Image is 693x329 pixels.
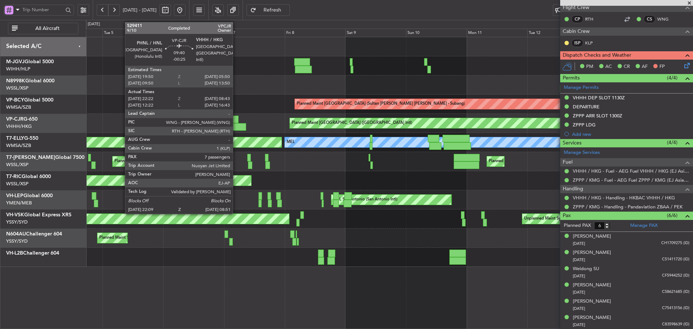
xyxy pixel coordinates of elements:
div: [PERSON_NAME] [573,314,611,321]
div: Fri 8 [285,29,345,37]
a: VHHH/HKG [6,123,32,130]
span: AF [642,63,648,70]
span: Fuel [563,158,572,166]
div: ZPPP ARR SLOT 1300Z [573,113,622,119]
div: [PERSON_NAME] [573,233,611,240]
a: N604AUChallenger 604 [6,231,62,237]
span: [DATE] [573,273,585,279]
span: T7-ELLY [6,136,24,141]
span: Services [563,139,581,147]
span: T7-[PERSON_NAME] [6,155,55,160]
div: CP [571,15,583,23]
a: VP-CJRG-650 [6,117,38,122]
div: MEL [287,137,295,148]
a: YSSY/SYD [6,219,28,225]
div: Unplanned Maint Sydney ([PERSON_NAME] Intl) [524,213,613,224]
a: KLP [585,40,601,46]
span: VH-L2B [6,251,23,256]
a: Manage Services [564,149,600,156]
a: T7-RICGlobal 6000 [6,174,51,179]
a: VHHH / HKG - Fuel - AEG Fuel VHHH / HKG (EJ Asia Only) [573,168,689,174]
span: M-JGVJ [6,59,25,64]
a: WMSA/SZB [6,142,31,149]
span: Dispatch Checks and Weather [563,51,631,60]
a: VH-LEPGlobal 6000 [6,193,53,198]
span: Handling [563,185,583,193]
span: [DATE] [573,241,585,246]
div: Sat 9 [345,29,406,37]
div: Wed 6 [163,29,224,37]
span: Cabin Crew [563,27,590,36]
a: RTH [585,16,601,22]
div: Planned Maint [GEOGRAPHIC_DATA] ([GEOGRAPHIC_DATA]) [489,156,602,167]
div: DEPARTURE [573,104,600,110]
span: C58621685 (ID) [662,289,689,295]
div: Thu 7 [224,29,285,37]
div: Planned Maint [GEOGRAPHIC_DATA] (Sultan [PERSON_NAME] [PERSON_NAME] - Subang) [297,99,465,109]
span: PM [586,63,593,70]
span: VP-BCY [6,98,24,103]
span: CR [624,63,630,70]
span: Pax [563,212,571,220]
div: Planned Maint [GEOGRAPHIC_DATA] ([GEOGRAPHIC_DATA] Intl) [292,118,412,129]
div: Mon 11 [467,29,527,37]
span: Permits [563,74,580,82]
div: Planned Maint Sydney ([PERSON_NAME] Intl) [99,233,183,243]
div: Planned Maint Dubai (Al Maktoum Intl) [114,156,186,167]
span: [DATE] [573,257,585,263]
a: ZPPP / KMG - Handling - Pandaviation ZBAA / PEK [573,204,683,210]
div: ZPPP LDG [573,122,596,128]
a: YSSY/SYD [6,238,28,244]
div: Tue 5 [103,29,163,37]
a: WSSL/XSP [6,161,29,168]
a: WMSA/SZB [6,104,31,111]
span: All Aircraft [19,26,76,31]
span: VH-VSK [6,212,24,217]
span: C75413156 (ID) [662,305,689,311]
a: WSSL/XSP [6,181,29,187]
div: VHHH DEP SLOT 1130Z [573,95,625,101]
a: WNG [657,16,674,22]
div: [PERSON_NAME] [573,298,611,305]
span: C51411720 (ID) [662,256,689,263]
input: Trip Number [22,4,63,15]
a: ZPPP / KMG - Fuel - AEG Fuel ZPPP / KMG (EJ Asia Only) [573,177,689,183]
a: YMEN/MEB [6,200,32,206]
div: [DATE] [88,21,100,27]
div: CS [644,15,655,23]
div: MEL San Antonio (San Antonio Intl) [333,194,397,205]
a: VH-L2BChallenger 604 [6,251,59,256]
span: N604AU [6,231,26,237]
span: VP-CJR [6,117,23,122]
div: Add new [572,131,689,137]
span: Refresh [258,8,287,13]
a: M-JGVJGlobal 5000 [6,59,54,64]
div: ISP [571,39,583,47]
span: Flight Crew [563,4,589,12]
span: [DATE] [573,306,585,311]
span: FP [659,63,665,70]
span: T7-RIC [6,174,22,179]
div: Weidong SU [573,265,599,273]
div: Sun 10 [406,29,467,37]
a: T7-[PERSON_NAME]Global 7500 [6,155,84,160]
span: C83598639 (ID) [662,321,689,328]
span: [DATE] - [DATE] [123,7,157,13]
a: WSSL/XSP [6,85,29,91]
a: VHHH / HKG - Handling - HKBAC VHHH / HKG [573,195,675,201]
a: VP-BCYGlobal 5000 [6,98,53,103]
button: All Aircraft [8,23,78,34]
span: VH-LEP [6,193,23,198]
a: Manage PAX [630,222,658,229]
button: Refresh [247,4,290,16]
span: CF5944252 (ID) [662,273,689,279]
span: (6/6) [667,212,677,219]
a: VH-VSKGlobal Express XRS [6,212,71,217]
a: T7-ELLYG-550 [6,136,38,141]
span: (4/4) [667,74,677,82]
div: [PERSON_NAME] [573,282,611,289]
div: [PERSON_NAME] [573,249,611,256]
span: (4/4) [667,139,677,146]
a: N8998KGlobal 6000 [6,78,55,83]
div: Tue 12 [527,29,588,37]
